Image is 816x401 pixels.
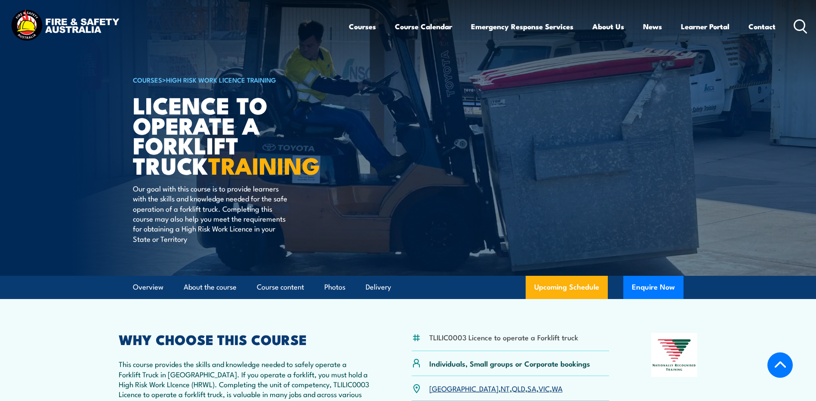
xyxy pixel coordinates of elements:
a: Courses [349,15,376,38]
a: Course Calendar [395,15,452,38]
a: News [643,15,662,38]
a: Upcoming Schedule [526,276,608,299]
a: SA [527,383,536,393]
p: Our goal with this course is to provide learners with the skills and knowledge needed for the saf... [133,183,290,244]
a: Emergency Response Services [471,15,573,38]
a: Learner Portal [681,15,730,38]
a: VIC [539,383,550,393]
a: COURSES [133,75,162,84]
a: Contact [748,15,776,38]
a: Overview [133,276,163,299]
h2: WHY CHOOSE THIS COURSE [119,333,370,345]
a: QLD [512,383,525,393]
a: Delivery [366,276,391,299]
h1: Licence to operate a forklift truck [133,95,345,175]
p: Individuals, Small groups or Corporate bookings [429,358,590,368]
a: About the course [184,276,237,299]
a: NT [501,383,510,393]
a: High Risk Work Licence Training [166,75,276,84]
a: About Us [592,15,624,38]
li: TLILIC0003 Licence to operate a Forklift truck [429,332,578,342]
a: WA [552,383,563,393]
button: Enquire Now [623,276,684,299]
a: [GEOGRAPHIC_DATA] [429,383,499,393]
a: Course content [257,276,304,299]
h6: > [133,74,345,85]
p: , , , , , [429,383,563,393]
img: Nationally Recognised Training logo. [651,333,698,377]
a: Photos [324,276,345,299]
strong: TRAINING [208,147,320,182]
